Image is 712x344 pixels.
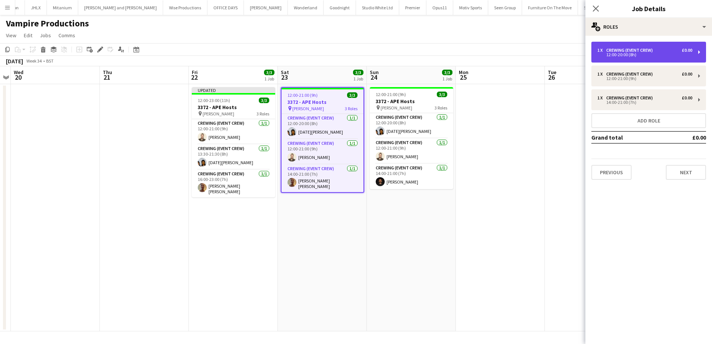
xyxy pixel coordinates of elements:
[399,0,426,15] button: Premier
[591,131,671,143] td: Grand total
[207,0,244,15] button: OFFICE DAYS
[597,53,692,57] div: 12:00-20:00 (8h)
[192,104,275,111] h3: 3372 - APE Hosts
[281,87,364,193] app-job-card: 12:00-21:00 (9h)3/33372 - APE Hosts [PERSON_NAME]3 RolesCrewing (Event Crew)1/112:00-20:00 (8h)[D...
[58,32,75,39] span: Comms
[426,0,453,15] button: Opus11
[682,95,692,101] div: £0.00
[548,69,556,76] span: Tue
[280,73,289,82] span: 23
[13,73,23,82] span: 20
[25,58,43,64] span: Week 34
[282,114,363,139] app-card-role: Crewing (Event Crew)1/112:00-20:00 (8h)[DATE][PERSON_NAME]
[606,71,656,77] div: Crewing (Event Crew)
[78,0,163,15] button: [PERSON_NAME] and [PERSON_NAME]
[442,70,452,75] span: 3/3
[244,0,288,15] button: [PERSON_NAME]
[585,4,712,13] h3: Job Details
[198,98,230,103] span: 12:00-23:00 (11h)
[442,76,452,82] div: 1 Job
[547,73,556,82] span: 26
[163,0,207,15] button: Wise Productions
[24,32,32,39] span: Edit
[192,144,275,170] app-card-role: Crewing (Event Crew)1/113:30-21:30 (8h)[DATE][PERSON_NAME]
[192,170,275,197] app-card-role: Crewing (Event Crew)1/116:00-23:00 (7h)[PERSON_NAME] [PERSON_NAME]
[103,69,112,76] span: Thu
[370,69,379,76] span: Sun
[437,92,447,97] span: 3/3
[192,87,275,197] app-job-card: Updated12:00-23:00 (11h)3/33372 - APE Hosts [PERSON_NAME]3 RolesCrewing (Event Crew)1/112:00-21:0...
[259,98,269,103] span: 3/3
[488,0,522,15] button: Seen Group
[282,165,363,192] app-card-role: Crewing (Event Crew)1/114:00-21:00 (7h)[PERSON_NAME] [PERSON_NAME]
[606,48,656,53] div: Crewing (Event Crew)
[55,31,78,40] a: Comms
[585,18,712,36] div: Roles
[6,57,23,65] div: [DATE]
[458,73,468,82] span: 25
[264,70,274,75] span: 3/3
[353,76,363,82] div: 1 Job
[435,105,447,111] span: 3 Roles
[282,139,363,165] app-card-role: Crewing (Event Crew)1/112:00-21:00 (9h)[PERSON_NAME]
[369,73,379,82] span: 24
[192,69,198,76] span: Fri
[281,69,289,76] span: Sat
[370,87,453,189] app-job-card: 12:00-21:00 (9h)3/33372 - APE Hosts [PERSON_NAME]3 RolesCrewing (Event Crew)1/112:00-20:00 (8h)[D...
[597,48,606,53] div: 1 x
[3,31,19,40] a: View
[597,71,606,77] div: 1 x
[370,113,453,138] app-card-role: Crewing (Event Crew)1/112:00-20:00 (8h)[DATE][PERSON_NAME]
[46,58,54,64] div: BST
[591,165,632,180] button: Previous
[453,0,488,15] button: Motiv Sports
[597,101,692,104] div: 14:00-21:00 (7h)
[347,92,357,98] span: 3/3
[203,111,234,117] span: [PERSON_NAME]
[6,18,89,29] h1: Vampire Productions
[192,87,275,93] div: Updated
[671,131,706,143] td: £0.00
[459,69,468,76] span: Mon
[292,106,324,111] span: [PERSON_NAME]
[257,111,269,117] span: 3 Roles
[370,138,453,164] app-card-role: Crewing (Event Crew)1/112:00-21:00 (9h)[PERSON_NAME]
[597,95,606,101] div: 1 x
[597,77,692,80] div: 12:00-21:00 (9h)
[191,73,198,82] span: 22
[25,0,47,15] button: JHLX
[282,99,363,105] h3: 3372 - APE Hosts
[370,98,453,105] h3: 3372 - APE Hosts
[264,76,274,82] div: 1 Job
[288,0,324,15] button: Wonderland
[324,0,356,15] button: Goodnight
[37,31,54,40] a: Jobs
[40,32,51,39] span: Jobs
[578,0,611,15] button: Savile Rose
[666,165,706,180] button: Next
[14,69,23,76] span: Wed
[682,48,692,53] div: £0.00
[591,113,706,128] button: Add role
[287,92,318,98] span: 12:00-21:00 (9h)
[47,0,78,15] button: Mitanium
[356,0,399,15] button: Studio White Ltd
[522,0,578,15] button: Furniture On The Move
[370,164,453,189] app-card-role: Crewing (Event Crew)1/114:00-21:00 (7h)[PERSON_NAME]
[682,71,692,77] div: £0.00
[6,32,16,39] span: View
[353,70,363,75] span: 3/3
[376,92,406,97] span: 12:00-21:00 (9h)
[102,73,112,82] span: 21
[192,119,275,144] app-card-role: Crewing (Event Crew)1/112:00-21:00 (9h)[PERSON_NAME]
[381,105,412,111] span: [PERSON_NAME]
[606,95,656,101] div: Crewing (Event Crew)
[21,31,35,40] a: Edit
[345,106,357,111] span: 3 Roles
